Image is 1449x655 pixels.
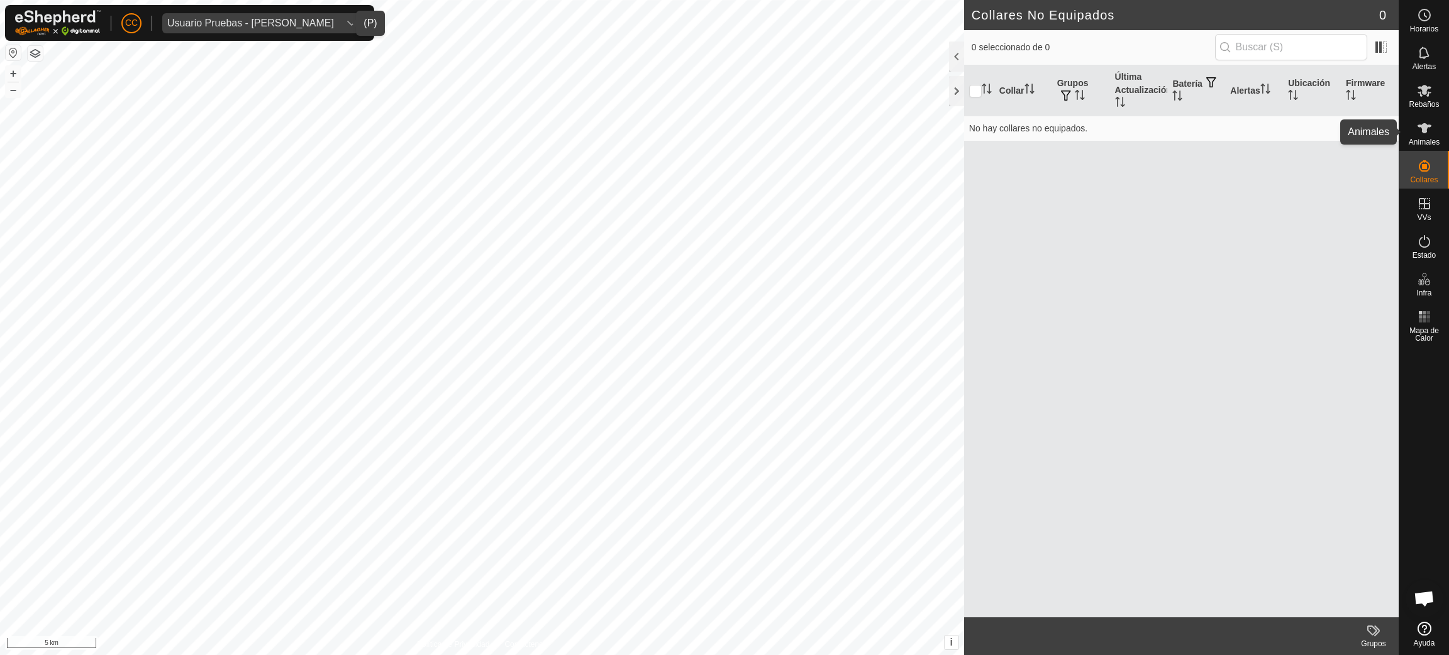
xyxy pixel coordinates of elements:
[972,8,1379,23] h2: Collares No Equipados
[6,66,21,81] button: +
[1409,138,1440,146] span: Animales
[972,41,1215,54] span: 0 seleccionado de 0
[167,18,334,28] div: Usuario Pruebas - [PERSON_NAME]
[339,13,364,33] div: dropdown trigger
[1341,65,1399,116] th: Firmware
[1172,92,1182,102] p-sorticon: Activar para ordenar
[1260,85,1270,96] p-sorticon: Activar para ordenar
[1406,580,1443,617] div: Chat abierto
[950,637,953,647] span: i
[1379,6,1386,25] span: 0
[1110,65,1168,116] th: Última Actualización
[1414,639,1435,647] span: Ayuda
[964,116,1399,141] td: No hay collares no equipados.
[1288,92,1298,102] p-sorticon: Activar para ordenar
[1075,92,1085,102] p-sorticon: Activar para ordenar
[15,10,101,36] img: Logo Gallagher
[1215,34,1367,60] input: Buscar (S)
[982,85,992,96] p-sorticon: Activar para ordenar
[1410,25,1438,33] span: Horarios
[1024,85,1035,96] p-sorticon: Activar para ordenar
[6,82,21,97] button: –
[1283,65,1341,116] th: Ubicación
[1115,99,1125,109] p-sorticon: Activar para ordenar
[125,16,138,30] span: CC
[1399,617,1449,652] a: Ayuda
[994,65,1052,116] th: Collar
[1409,101,1439,108] span: Rebaños
[1348,638,1399,649] div: Grupos
[1413,251,1436,259] span: Estado
[945,636,958,649] button: i
[28,46,43,61] button: Capas del Mapa
[1167,65,1225,116] th: Batería
[1417,214,1431,221] span: VVs
[1410,176,1438,184] span: Collares
[1416,289,1431,297] span: Infra
[1225,65,1283,116] th: Alertas
[1402,327,1446,342] span: Mapa de Calor
[1346,92,1356,102] p-sorticon: Activar para ordenar
[1413,63,1436,70] span: Alertas
[504,639,547,650] a: Contáctenos
[162,13,339,33] span: Usuario Pruebas - Gregorio Alarcia
[6,45,21,60] button: Restablecer Mapa
[1052,65,1110,116] th: Grupos
[417,639,489,650] a: Política de Privacidad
